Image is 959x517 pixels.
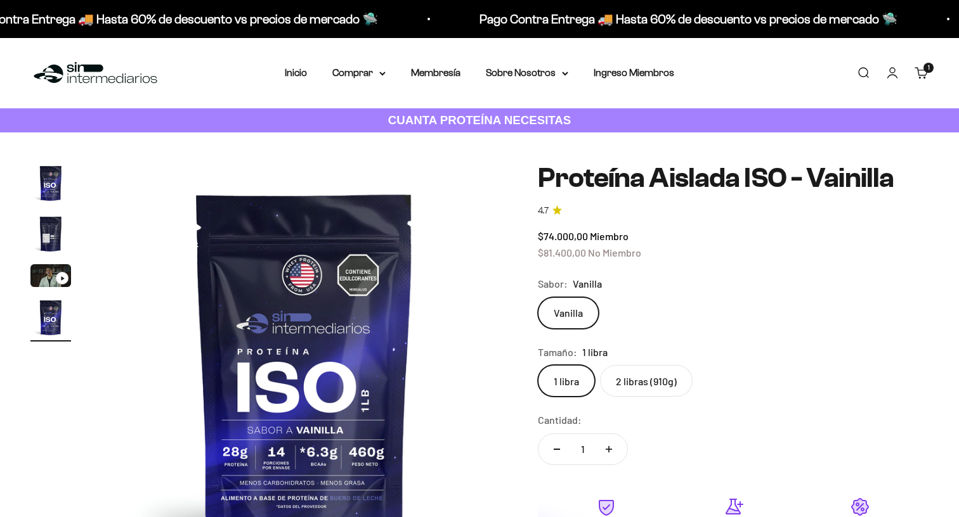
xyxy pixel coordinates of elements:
legend: Sabor: [538,276,568,292]
button: Aumentar cantidad [590,434,627,464]
span: 1 [928,65,930,71]
button: Ir al artículo 3 [30,264,71,291]
summary: Sobre Nosotros [486,65,568,81]
span: 4.7 [538,204,549,218]
span: $81.400,00 [538,246,586,258]
img: Proteína Aislada ISO - Vainilla [30,163,71,203]
strong: CUANTA PROTEÍNA NECESITAS [388,113,571,127]
a: Membresía [411,67,460,78]
img: Proteína Aislada ISO - Vainilla [30,297,71,338]
summary: Comprar [332,65,386,81]
a: 4.74.7 de 5.0 estrellas [538,204,929,218]
a: Inicio [285,67,307,78]
span: Miembro [590,230,629,242]
button: Ir al artículo 2 [30,214,71,258]
button: Ir al artículo 4 [30,297,71,341]
span: Vanilla [573,276,602,292]
label: Cantidad: [538,412,582,428]
button: Reducir cantidad [538,434,575,464]
legend: Tamaño: [538,344,577,361]
span: No Miembro [588,246,641,258]
h1: Proteína Aislada ISO - Vainilla [538,163,929,193]
p: Pago Contra Entrega 🚚 Hasta 60% de descuento vs precios de mercado 🛸 [480,9,897,29]
span: $74.000,00 [538,230,588,242]
a: Ingreso Miembros [594,67,674,78]
span: 1 libra [582,344,608,361]
button: Ir al artículo 1 [30,163,71,207]
img: Proteína Aislada ISO - Vainilla [30,214,71,254]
